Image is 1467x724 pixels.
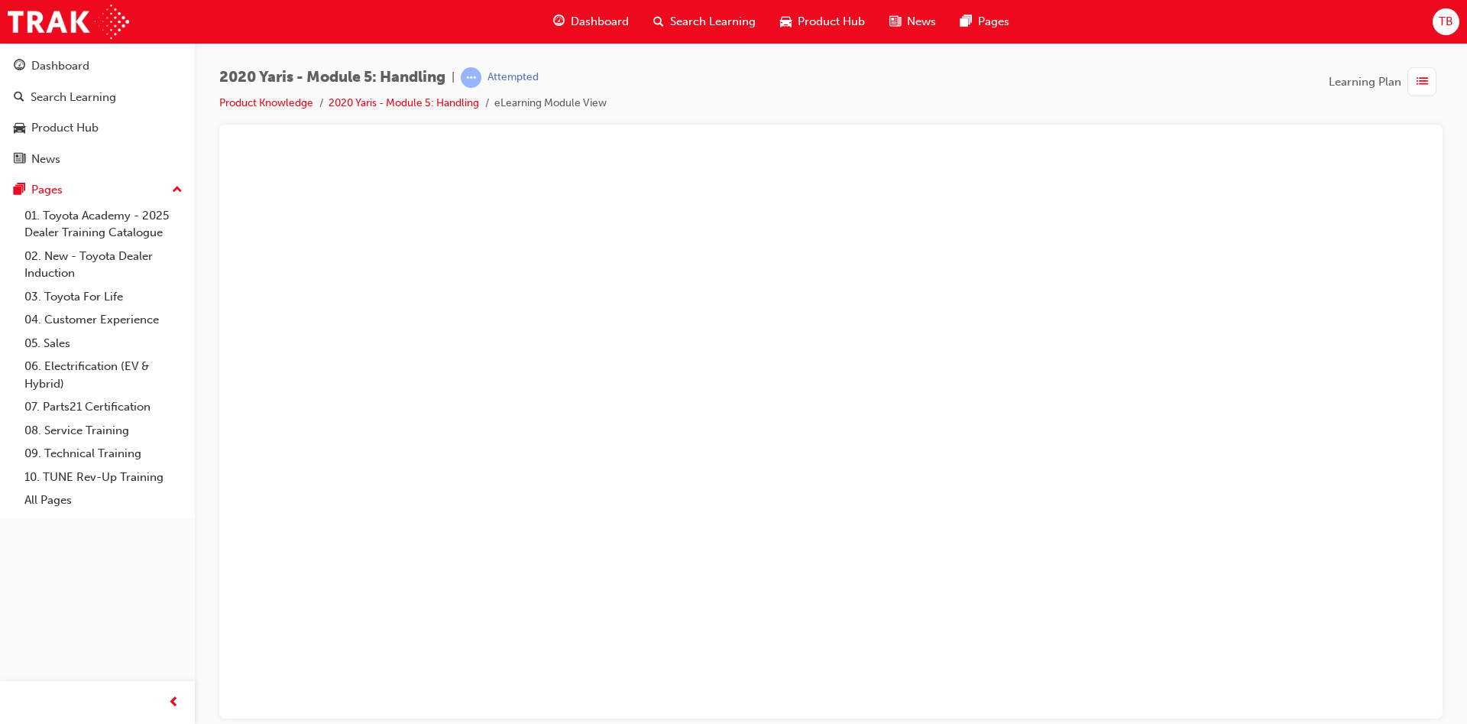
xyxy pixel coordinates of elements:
[18,308,189,332] a: 04. Customer Experience
[1417,73,1428,92] span: list-icon
[6,114,189,142] a: Product Hub
[6,49,189,176] button: DashboardSearch LearningProduct HubNews
[18,419,189,443] a: 08. Service Training
[487,70,539,85] div: Attempted
[18,442,189,466] a: 09. Technical Training
[18,204,189,245] a: 01. Toyota Academy - 2025 Dealer Training Catalogue
[452,69,455,86] span: |
[768,6,877,37] a: car-iconProduct Hub
[6,83,189,112] a: Search Learning
[18,395,189,419] a: 07. Parts21 Certification
[571,13,629,31] span: Dashboard
[172,180,183,200] span: up-icon
[14,183,25,197] span: pages-icon
[31,57,89,75] div: Dashboard
[889,12,901,31] span: news-icon
[18,466,189,489] a: 10. TUNE Rev-Up Training
[14,60,25,73] span: guage-icon
[18,245,189,285] a: 02. New - Toyota Dealer Induction
[6,145,189,174] a: News
[494,95,607,112] li: eLearning Module View
[168,693,180,713] span: prev-icon
[31,89,116,106] div: Search Learning
[1329,73,1401,91] span: Learning Plan
[907,13,936,31] span: News
[219,96,313,109] a: Product Knowledge
[6,52,189,80] a: Dashboard
[948,6,1022,37] a: pages-iconPages
[14,153,25,167] span: news-icon
[1439,13,1453,31] span: TB
[798,13,865,31] span: Product Hub
[329,96,479,109] a: 2020 Yaris - Module 5: Handling
[1433,8,1459,35] button: TB
[18,285,189,309] a: 03. Toyota For Life
[18,332,189,356] a: 05. Sales
[877,6,948,37] a: news-iconNews
[31,119,99,137] div: Product Hub
[461,67,481,88] span: learningRecordVerb_ATTEMPT-icon
[6,176,189,204] button: Pages
[960,12,972,31] span: pages-icon
[553,12,565,31] span: guage-icon
[780,12,792,31] span: car-icon
[14,91,24,105] span: search-icon
[18,355,189,395] a: 06. Electrification (EV & Hybrid)
[653,12,664,31] span: search-icon
[541,6,641,37] a: guage-iconDashboard
[978,13,1009,31] span: Pages
[1329,67,1443,96] button: Learning Plan
[18,489,189,512] a: All Pages
[14,122,25,135] span: car-icon
[670,13,756,31] span: Search Learning
[219,69,445,86] span: 2020 Yaris - Module 5: Handling
[31,181,63,199] div: Pages
[8,5,129,39] img: Trak
[31,151,60,168] div: News
[641,6,768,37] a: search-iconSearch Learning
